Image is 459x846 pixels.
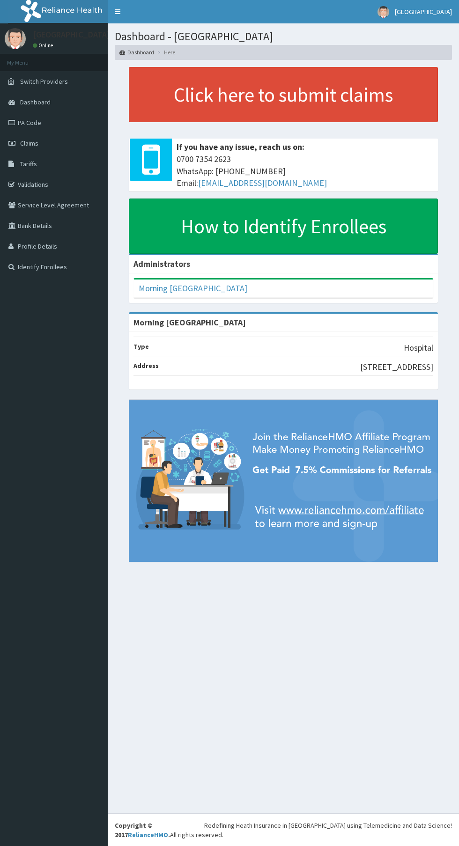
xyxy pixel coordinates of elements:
[177,141,304,152] b: If you have any issue, reach us on:
[139,283,247,294] a: Morning [GEOGRAPHIC_DATA]
[155,48,175,56] li: Here
[119,48,154,56] a: Dashboard
[133,258,190,269] b: Administrators
[133,342,149,351] b: Type
[360,361,433,373] p: [STREET_ADDRESS]
[133,317,246,328] strong: Morning [GEOGRAPHIC_DATA]
[177,153,433,189] span: 0700 7354 2623 WhatsApp: [PHONE_NUMBER] Email:
[20,77,68,86] span: Switch Providers
[20,98,51,106] span: Dashboard
[129,199,438,254] a: How to Identify Enrollees
[378,6,389,18] img: User Image
[198,177,327,188] a: [EMAIL_ADDRESS][DOMAIN_NAME]
[5,28,26,49] img: User Image
[128,831,168,839] a: RelianceHMO
[395,7,452,16] span: [GEOGRAPHIC_DATA]
[129,400,438,562] img: provider-team-banner.png
[33,42,55,49] a: Online
[204,821,452,830] div: Redefining Heath Insurance in [GEOGRAPHIC_DATA] using Telemedicine and Data Science!
[20,160,37,168] span: Tariffs
[133,361,159,370] b: Address
[129,67,438,122] a: Click here to submit claims
[115,821,170,839] strong: Copyright © 2017 .
[404,342,433,354] p: Hospital
[20,139,38,147] span: Claims
[115,30,452,43] h1: Dashboard - [GEOGRAPHIC_DATA]
[33,30,110,39] p: [GEOGRAPHIC_DATA]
